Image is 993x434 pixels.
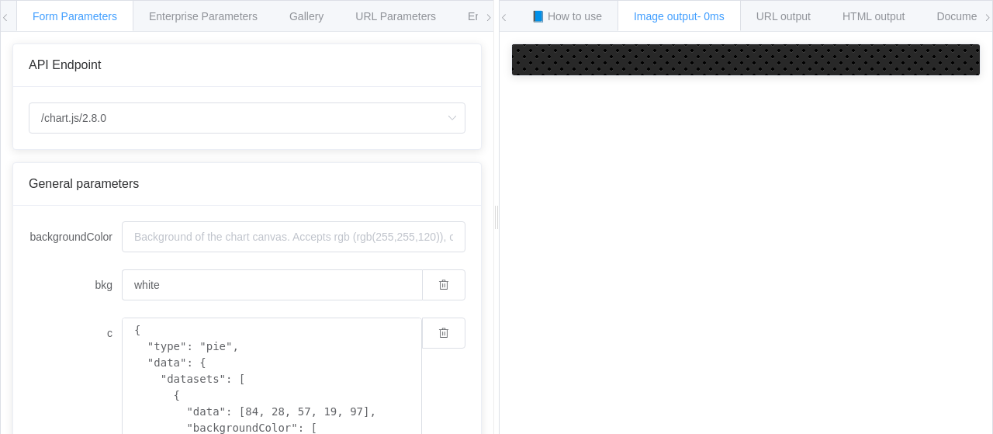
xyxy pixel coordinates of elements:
input: Select [29,102,465,134]
input: Background of the chart canvas. Accepts rgb (rgb(255,255,120)), colors (red), and url-encoded hex... [122,269,422,300]
span: Environments [468,10,535,23]
span: Enterprise Parameters [149,10,258,23]
span: Form Parameters [33,10,117,23]
label: backgroundColor [29,221,122,252]
span: Image output [634,10,725,23]
span: - 0ms [697,10,725,23]
span: Gallery [289,10,324,23]
input: Background of the chart canvas. Accepts rgb (rgb(255,255,120)), colors (red), and url-encoded hex... [122,221,465,252]
span: URL output [756,10,811,23]
span: HTML output [842,10,905,23]
span: 📘 How to use [531,10,602,23]
label: c [29,318,122,349]
span: API Endpoint [29,58,101,71]
label: bkg [29,269,122,300]
span: General parameters [29,177,139,190]
span: URL Parameters [355,10,436,23]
